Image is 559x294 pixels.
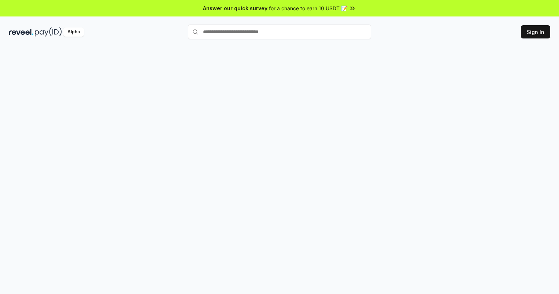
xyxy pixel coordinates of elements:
button: Sign In [521,25,550,38]
div: Alpha [63,27,84,37]
span: Answer our quick survey [203,4,267,12]
span: for a chance to earn 10 USDT 📝 [269,4,347,12]
img: reveel_dark [9,27,33,37]
img: pay_id [35,27,62,37]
